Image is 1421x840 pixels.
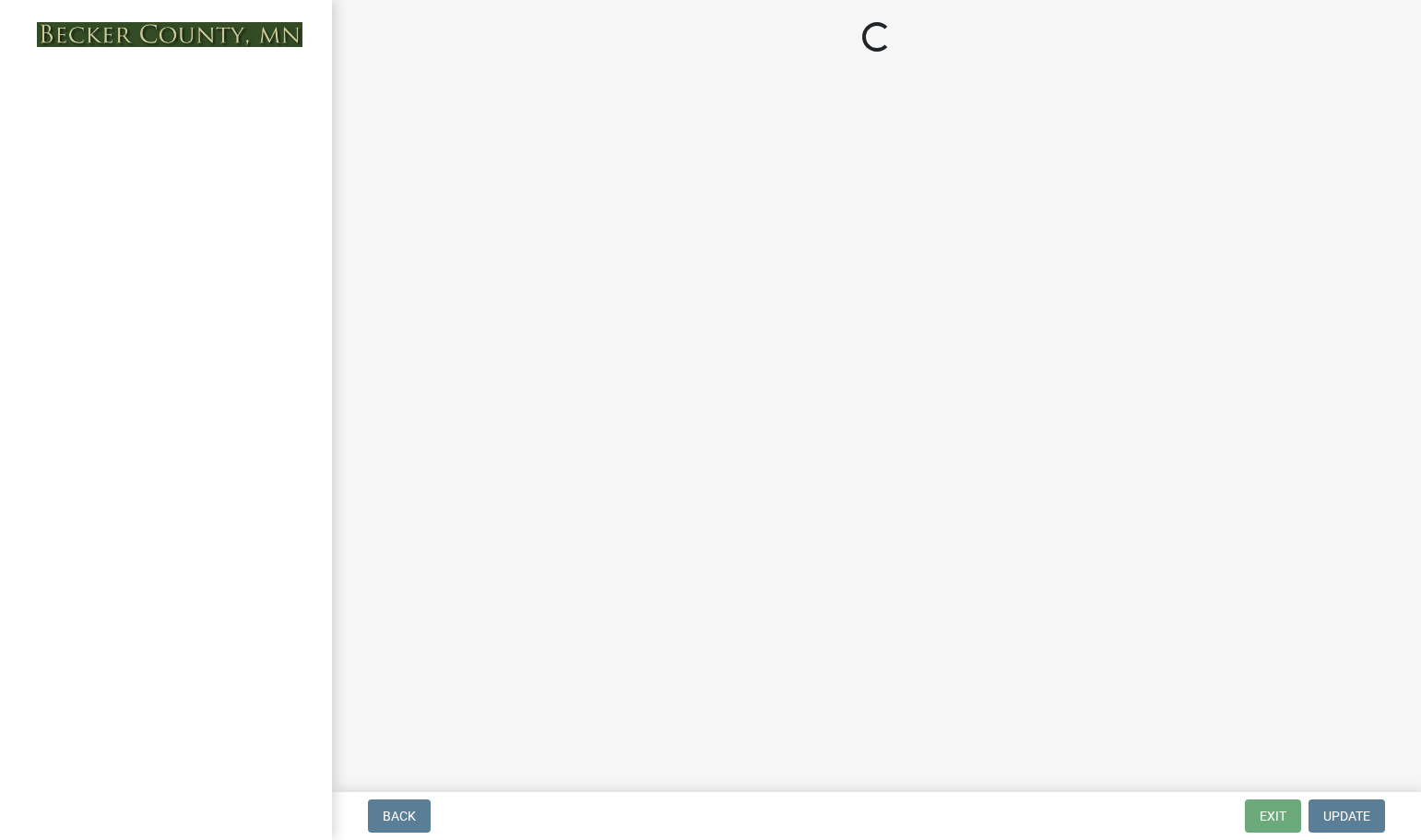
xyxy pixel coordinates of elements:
[368,799,431,833] button: Back
[1245,799,1301,833] button: Exit
[383,809,416,823] span: Back
[1323,809,1370,823] span: Update
[37,22,302,47] img: Becker County, Minnesota
[1309,799,1385,833] button: Update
